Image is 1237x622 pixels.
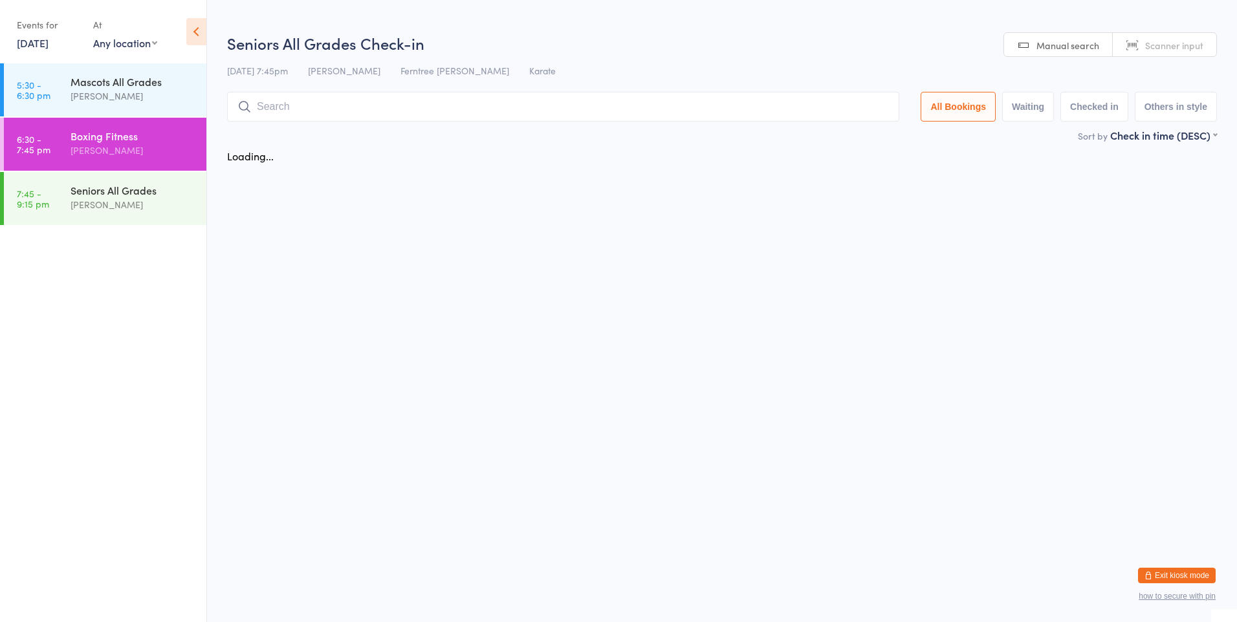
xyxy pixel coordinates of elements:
label: Sort by [1078,129,1108,142]
div: Any location [93,36,157,50]
div: Mascots All Grades [71,74,195,89]
a: [DATE] [17,36,49,50]
span: [DATE] 7:45pm [227,64,288,77]
h2: Seniors All Grades Check-in [227,32,1217,54]
div: Boxing Fitness [71,129,195,143]
a: 7:45 -9:15 pmSeniors All Grades[PERSON_NAME] [4,172,206,225]
button: Others in style [1135,92,1217,122]
time: 6:30 - 7:45 pm [17,134,50,155]
span: [PERSON_NAME] [308,64,380,77]
div: [PERSON_NAME] [71,197,195,212]
button: Exit kiosk mode [1138,568,1216,583]
div: Events for [17,14,80,36]
span: Scanner input [1145,39,1203,52]
span: Ferntree [PERSON_NAME] [400,64,509,77]
a: 6:30 -7:45 pmBoxing Fitness[PERSON_NAME] [4,118,206,171]
button: how to secure with pin [1139,592,1216,601]
div: Loading... [227,149,274,163]
div: Check in time (DESC) [1110,128,1217,142]
a: 5:30 -6:30 pmMascots All Grades[PERSON_NAME] [4,63,206,116]
div: [PERSON_NAME] [71,89,195,103]
time: 5:30 - 6:30 pm [17,80,50,100]
button: All Bookings [921,92,996,122]
div: [PERSON_NAME] [71,143,195,158]
div: Seniors All Grades [71,183,195,197]
span: Karate [529,64,556,77]
time: 7:45 - 9:15 pm [17,188,49,209]
button: Waiting [1002,92,1054,122]
button: Checked in [1060,92,1128,122]
span: Manual search [1036,39,1099,52]
div: At [93,14,157,36]
input: Search [227,92,899,122]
